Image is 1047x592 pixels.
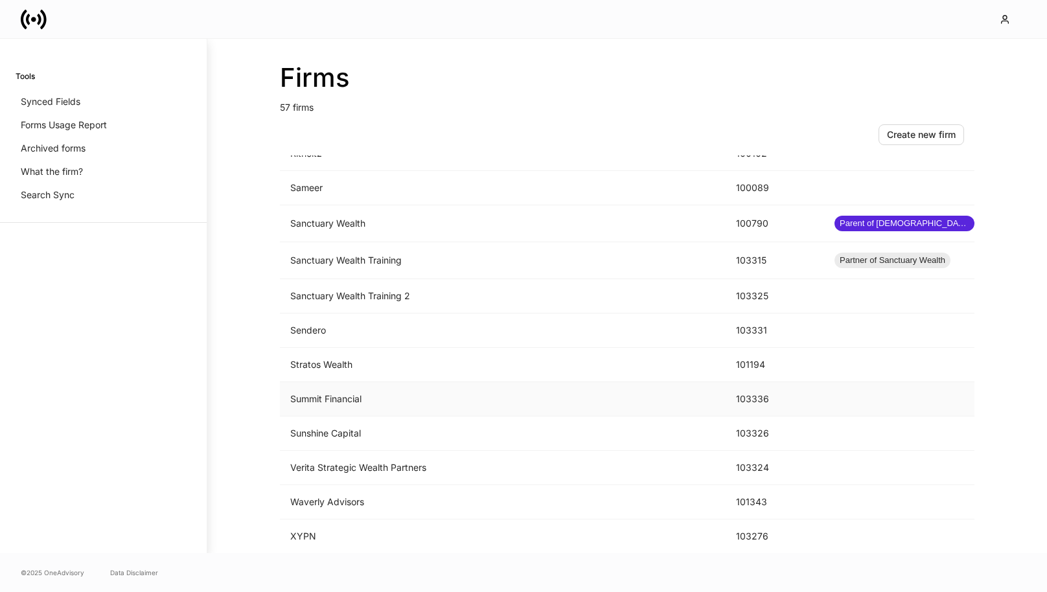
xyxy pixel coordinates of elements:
[726,519,824,554] td: 103276
[726,279,824,313] td: 103325
[21,567,84,578] span: © 2025 OneAdvisory
[21,142,86,155] p: Archived forms
[280,279,726,313] td: Sanctuary Wealth Training 2
[280,62,974,93] h2: Firms
[726,313,824,348] td: 103331
[16,137,191,160] a: Archived forms
[726,416,824,451] td: 103326
[16,160,191,183] a: What the firm?
[726,485,824,519] td: 101343
[280,313,726,348] td: Sendero
[834,217,974,230] span: Parent of [DEMOGRAPHIC_DATA] firms
[280,519,726,554] td: XYPN
[16,183,191,207] a: Search Sync
[280,205,726,242] td: Sanctuary Wealth
[21,119,107,131] p: Forms Usage Report
[21,165,83,178] p: What the firm?
[280,171,726,205] td: Sameer
[834,254,950,267] span: Partner of Sanctuary Wealth
[280,348,726,382] td: Stratos Wealth
[16,90,191,113] a: Synced Fields
[726,348,824,382] td: 101194
[280,485,726,519] td: Waverly Advisors
[21,188,75,201] p: Search Sync
[887,128,956,141] div: Create new firm
[280,382,726,416] td: Summit Financial
[280,451,726,485] td: Verita Strategic Wealth Partners
[280,93,974,114] p: 57 firms
[726,171,824,205] td: 100089
[726,205,824,242] td: 100790
[879,124,964,145] button: Create new firm
[726,242,824,279] td: 103315
[280,416,726,451] td: Sunshine Capital
[16,113,191,137] a: Forms Usage Report
[16,70,35,82] h6: Tools
[110,567,158,578] a: Data Disclaimer
[21,95,80,108] p: Synced Fields
[726,451,824,485] td: 103324
[280,242,726,279] td: Sanctuary Wealth Training
[726,382,824,416] td: 103336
